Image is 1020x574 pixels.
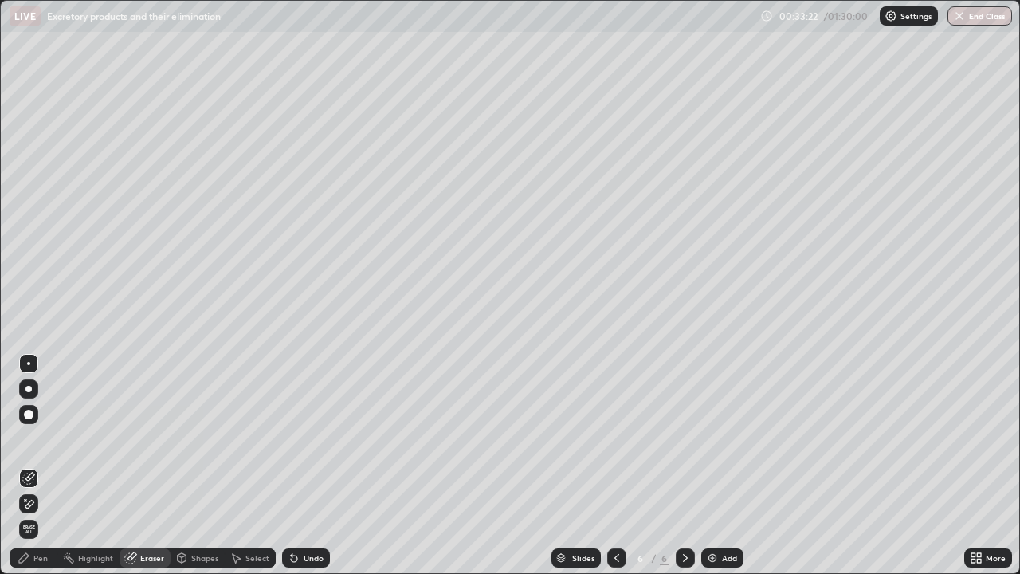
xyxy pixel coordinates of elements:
img: end-class-cross [953,10,966,22]
div: Select [245,554,269,562]
div: Highlight [78,554,113,562]
div: Undo [304,554,324,562]
div: Add [722,554,737,562]
img: class-settings-icons [885,10,897,22]
div: 6 [660,551,669,565]
div: Eraser [140,554,164,562]
div: / [652,553,657,563]
p: LIVE [14,10,36,22]
p: Settings [900,12,932,20]
img: add-slide-button [706,552,719,564]
div: 6 [633,553,649,563]
button: End Class [947,6,1012,26]
span: Erase all [20,525,37,534]
div: Shapes [191,554,218,562]
p: Excretory products and their elimination [47,10,221,22]
div: Pen [33,554,48,562]
div: More [986,554,1006,562]
div: Slides [572,554,594,562]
